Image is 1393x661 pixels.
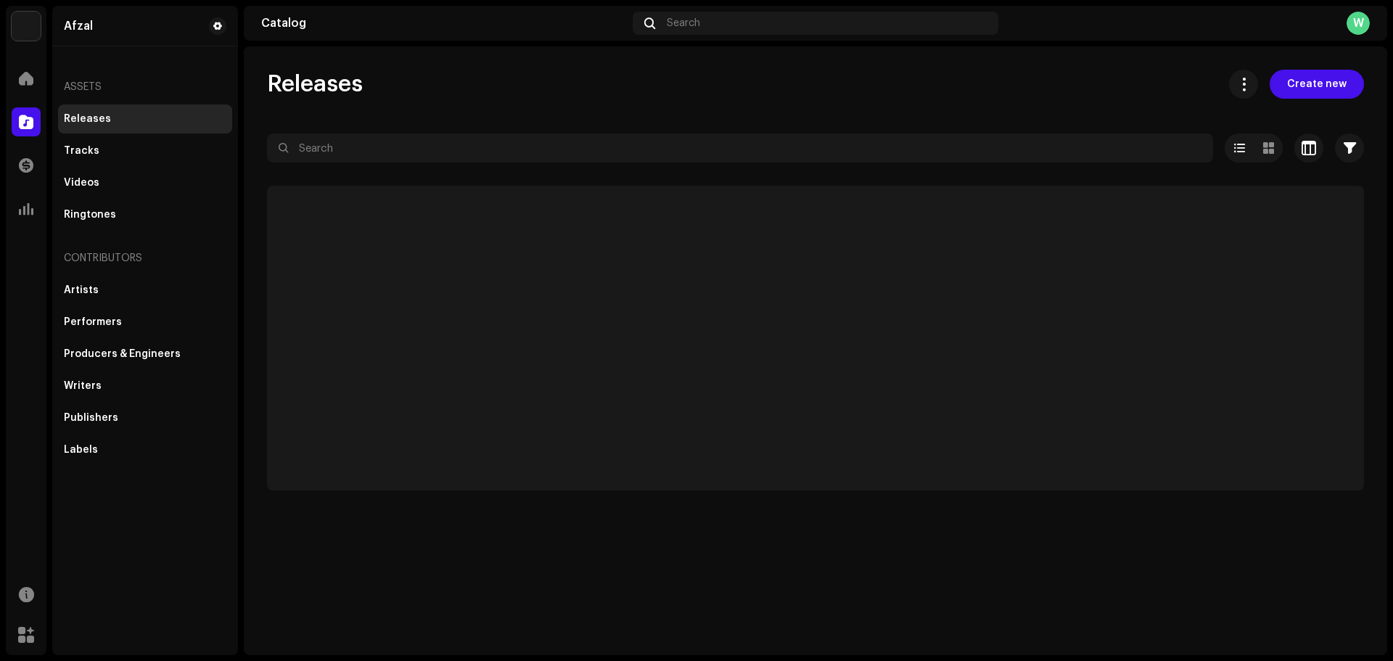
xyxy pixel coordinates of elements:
[12,12,41,41] img: 7951d5c0-dc3c-4d78-8e51-1b6de87acfd8
[58,403,232,432] re-m-nav-item: Publishers
[267,70,363,99] span: Releases
[64,380,102,392] div: Writers
[1270,70,1364,99] button: Create new
[58,276,232,305] re-m-nav-item: Artists
[64,412,118,424] div: Publishers
[1287,70,1347,99] span: Create new
[64,20,93,32] div: Afzal
[58,168,232,197] re-m-nav-item: Videos
[267,134,1213,163] input: Search
[64,348,181,360] div: Producers & Engineers
[64,145,99,157] div: Tracks
[58,340,232,369] re-m-nav-item: Producers & Engineers
[667,17,700,29] span: Search
[58,241,232,276] re-a-nav-header: Contributors
[261,17,627,29] div: Catalog
[58,136,232,165] re-m-nav-item: Tracks
[58,308,232,337] re-m-nav-item: Performers
[64,316,122,328] div: Performers
[64,284,99,296] div: Artists
[64,209,116,221] div: Ringtones
[58,70,232,104] re-a-nav-header: Assets
[64,177,99,189] div: Videos
[58,200,232,229] re-m-nav-item: Ringtones
[64,113,111,125] div: Releases
[1347,12,1370,35] div: W
[64,444,98,456] div: Labels
[58,104,232,134] re-m-nav-item: Releases
[58,371,232,401] re-m-nav-item: Writers
[58,435,232,464] re-m-nav-item: Labels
